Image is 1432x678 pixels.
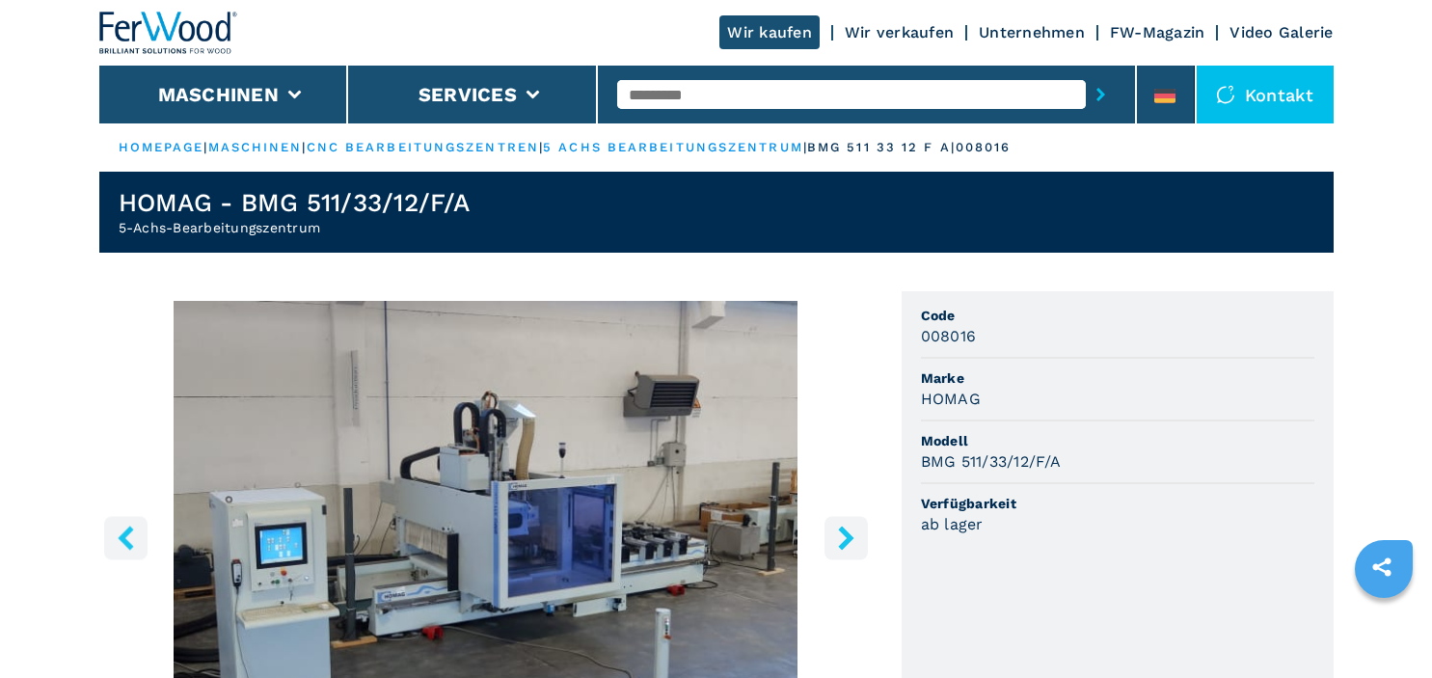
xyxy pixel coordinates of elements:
span: | [803,140,807,154]
h3: ab lager [921,513,984,535]
span: | [302,140,306,154]
p: 008016 [956,139,1012,156]
span: Modell [921,431,1314,450]
img: Ferwood [99,12,238,54]
h3: HOMAG [921,388,981,410]
span: | [203,140,207,154]
button: Maschinen [158,83,279,106]
a: Wir verkaufen [845,23,954,41]
a: 5 achs bearbeitungszentrum [543,140,803,154]
div: Kontakt [1197,66,1334,123]
button: submit-button [1086,72,1116,117]
span: Code [921,306,1314,325]
a: Video Galerie [1229,23,1333,41]
a: maschinen [208,140,303,154]
a: FW-Magazin [1110,23,1205,41]
a: Wir kaufen [719,15,820,49]
img: Kontakt [1216,85,1235,104]
a: sharethis [1358,543,1406,591]
h3: 008016 [921,325,977,347]
h3: BMG 511/33/12/F/A [921,450,1061,473]
span: | [539,140,543,154]
button: left-button [104,516,148,559]
a: Unternehmen [979,23,1085,41]
h1: HOMAG - BMG 511/33/12/F/A [119,187,470,218]
h2: 5-Achs-Bearbeitungszentrum [119,218,470,237]
button: right-button [824,516,868,559]
iframe: Chat [1350,591,1418,664]
span: Marke [921,368,1314,388]
a: cnc bearbeitungszentren [307,140,539,154]
button: Services [419,83,517,106]
p: bmg 511 33 12 f a | [807,139,956,156]
span: Verfügbarkeit [921,494,1314,513]
a: HOMEPAGE [119,140,204,154]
